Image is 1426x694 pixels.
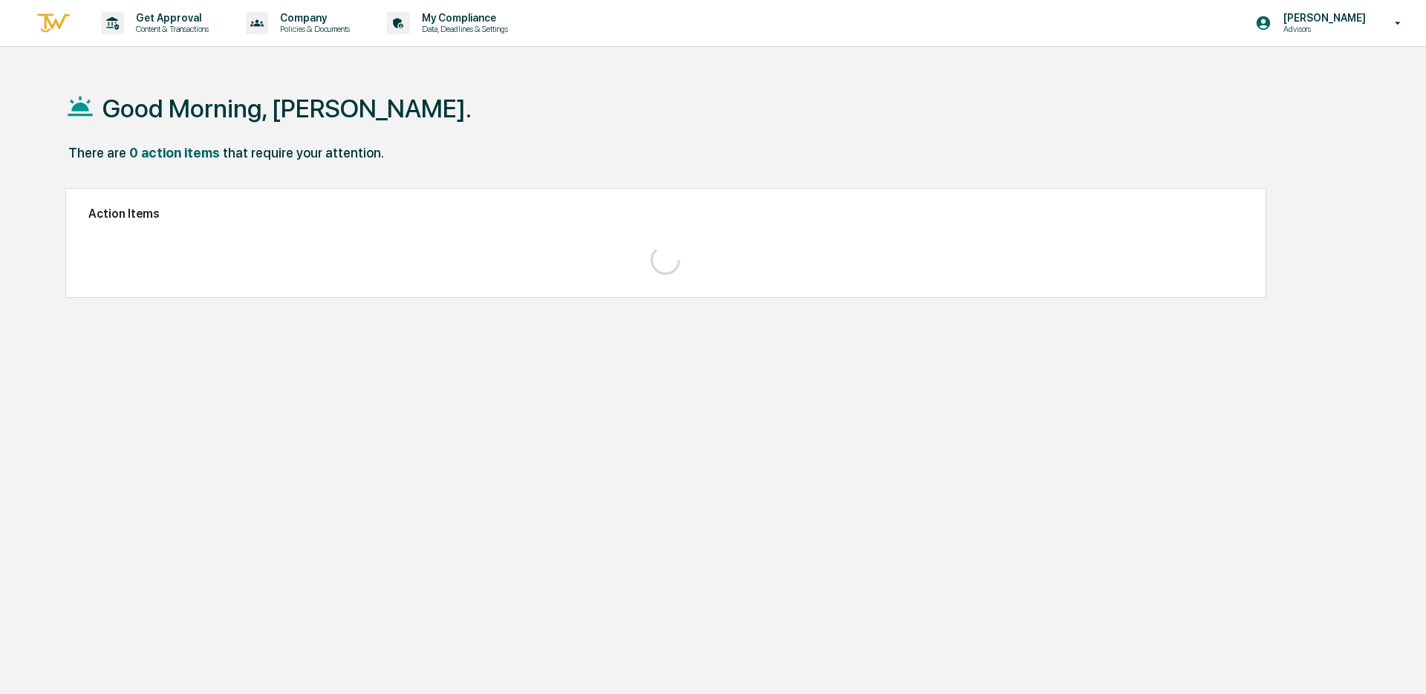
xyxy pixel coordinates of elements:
p: Data, Deadlines & Settings [410,24,515,34]
img: logo [36,11,71,36]
div: 0 action items [129,145,220,160]
h2: Action Items [88,207,1243,221]
div: There are [68,145,126,160]
div: that require your attention. [223,145,384,160]
p: Get Approval [124,12,216,24]
p: Advisors [1272,24,1373,34]
h1: Good Morning, [PERSON_NAME]. [102,94,472,123]
p: Company [268,12,357,24]
p: My Compliance [410,12,515,24]
p: [PERSON_NAME] [1272,12,1373,24]
p: Content & Transactions [124,24,216,34]
p: Policies & Documents [268,24,357,34]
